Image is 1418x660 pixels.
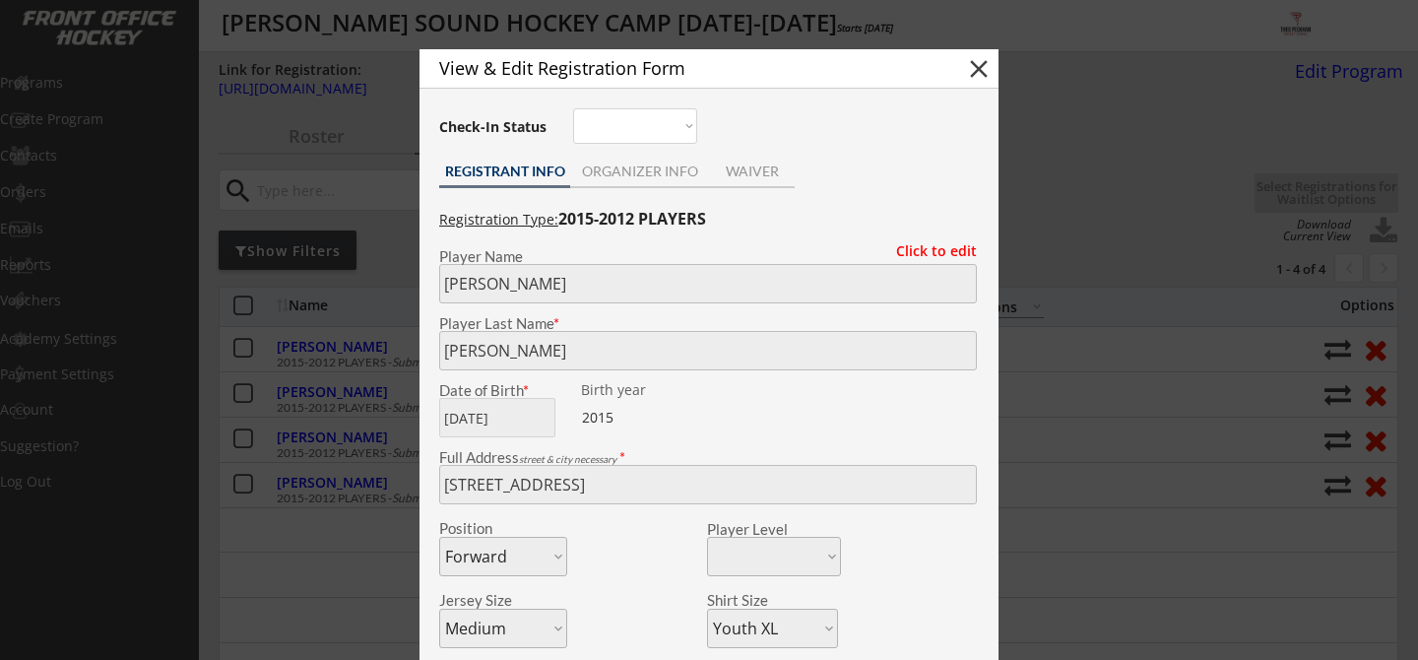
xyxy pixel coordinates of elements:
[581,383,704,397] div: Birth year
[582,408,705,428] div: 2015
[439,450,977,465] div: Full Address
[558,208,706,230] strong: 2015-2012 PLAYERS
[707,522,841,537] div: Player Level
[439,210,558,229] u: Registration Type:
[439,383,567,398] div: Date of Birth
[439,465,977,504] input: Street, City, Province/State
[964,54,994,84] button: close
[439,316,977,331] div: Player Last Name
[439,59,930,77] div: View & Edit Registration Form
[439,165,570,178] div: REGISTRANT INFO
[439,593,541,608] div: Jersey Size
[439,120,550,134] div: Check-In Status
[439,249,977,264] div: Player Name
[519,453,616,465] em: street & city necessary
[439,521,541,536] div: Position
[709,165,795,178] div: WAIVER
[581,383,704,398] div: We are transitioning the system to collect and store date of birth instead of just birth year to ...
[881,244,977,258] div: Click to edit
[707,593,808,608] div: Shirt Size
[570,165,709,178] div: ORGANIZER INFO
